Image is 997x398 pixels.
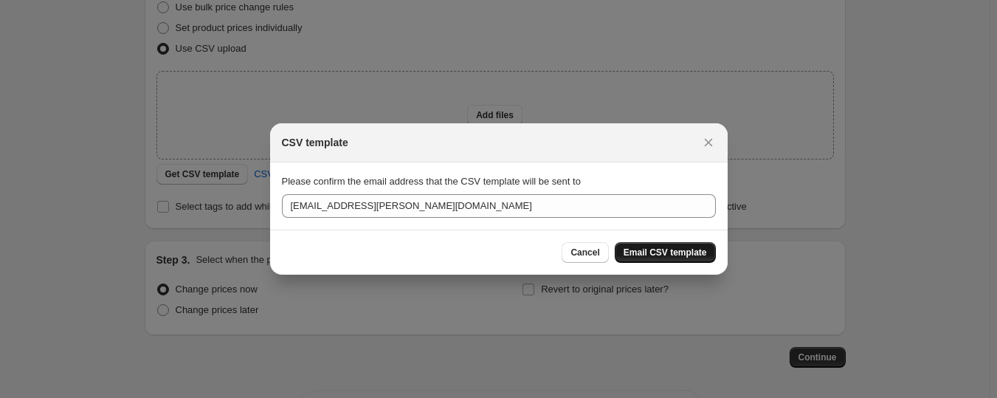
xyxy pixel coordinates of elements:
button: Email CSV template [615,242,716,263]
h2: CSV template [282,135,348,150]
button: Cancel [562,242,608,263]
button: Close [698,132,719,153]
span: Email CSV template [624,247,707,258]
span: Please confirm the email address that the CSV template will be sent to [282,176,581,187]
span: Cancel [570,247,599,258]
